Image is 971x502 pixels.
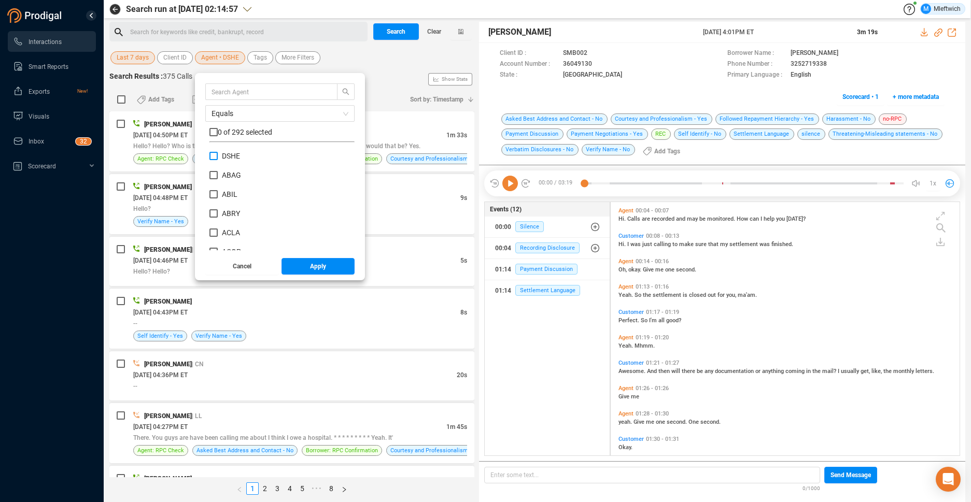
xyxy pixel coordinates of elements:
[812,368,822,375] span: the
[671,368,682,375] span: will
[727,48,785,59] span: Borrower Name :
[646,419,656,425] span: me
[634,334,671,341] span: 01:19 - 01:20
[259,482,271,495] li: 2
[822,368,838,375] span: mail?
[688,419,700,425] span: One
[644,309,681,315] span: 01:17 - 01:19
[618,266,628,273] span: Oh,
[8,131,96,151] li: Inbox
[738,292,757,298] span: ma'am.
[133,423,188,431] span: [DATE] 04:27PM ET
[196,446,293,455] span: Asked Best Address and Contact - No
[676,266,696,273] span: second.
[674,128,726,140] span: Self Identify - No
[726,292,738,298] span: you,
[893,89,939,105] span: + more metadata
[195,51,245,64] button: Agent • DSHE
[652,216,676,222] span: recorded
[137,154,184,164] span: Agent: RPC Check
[490,205,522,214] span: Events (12)
[131,91,180,108] button: Add Tags
[682,368,697,375] span: there
[883,368,893,375] span: the
[703,27,845,37] span: [DATE] 4:01PM ET
[233,482,246,495] button: left
[500,70,558,81] span: State :
[634,258,671,265] span: 00:14 - 00:16
[618,393,631,400] span: Give
[717,292,726,298] span: for
[761,216,764,222] span: I
[13,81,88,102] a: ExportsNew!
[306,446,378,455] span: Borrower: RPC Confirmation
[637,143,686,160] button: Add Tags
[222,228,240,237] span: ACLA
[460,194,467,202] span: 9s
[644,436,681,442] span: 01:30 - 01:31
[390,446,483,455] span: Courtesy and Professionalism - Yes
[83,138,87,148] p: 2
[236,486,243,493] span: left
[109,351,474,400] div: [PERSON_NAME]| CN[DATE] 04:36PM ET20s--
[618,233,644,239] span: Customer
[618,385,634,392] span: Agent
[791,48,838,59] span: [PERSON_NAME]
[192,412,202,420] span: | LL
[192,246,202,253] span: | LL
[618,342,635,349] span: Yeah.
[29,138,44,145] span: Inbox
[656,419,667,425] span: one
[427,23,441,40] span: Clear
[254,51,267,64] span: Tags
[707,216,737,222] span: monitored.
[842,89,879,105] span: Scorecard • 1
[822,113,876,125] span: Harassment - No
[515,221,544,232] span: Silence
[109,174,474,234] div: [PERSON_NAME][DATE] 04:48PM ET9sHello?Verify Name - Yes
[715,368,755,375] span: documentation
[133,257,188,264] span: [DATE] 04:46PM ET
[133,320,137,327] span: --
[259,483,271,494] a: 2
[500,48,558,59] span: Client ID :
[404,91,474,108] button: Sort by: Timestamp
[515,285,580,296] span: Settlement Language
[222,152,240,160] span: DSHE
[643,292,653,298] span: the
[695,241,708,248] span: sure
[29,88,50,95] span: Exports
[618,436,644,442] span: Customer
[133,309,188,316] span: [DATE] 04:43PM ET
[212,86,321,97] input: Search Agent
[683,292,689,298] span: is
[500,59,558,70] span: Account Number :
[630,241,642,248] span: was
[879,113,907,125] span: no-RPC
[841,368,861,375] span: usually
[689,292,708,298] span: closed
[618,292,635,298] span: Yeah.
[923,4,928,14] span: M
[387,23,405,40] span: Search
[296,482,308,495] li: 5
[148,91,174,108] span: Add Tags
[501,113,608,125] span: Asked Best Address and Contact - No
[157,51,193,64] button: Client ID
[133,382,137,390] span: --
[282,258,355,275] button: Apply
[495,240,511,256] div: 00:04
[133,434,393,441] span: There. You guys are have been calling me about I think I owe a hospital. * * * * * * * * * Yeah. It'
[627,241,630,248] span: I
[485,280,610,301] button: 01:14Settlement Language
[776,216,786,222] span: you
[495,261,511,278] div: 01:14
[460,309,467,316] span: 8s
[667,419,688,425] span: second.
[618,317,641,324] span: Perfect.
[29,38,62,46] span: Interactions
[634,283,671,290] span: 01:13 - 01:16
[133,132,188,139] span: [DATE] 04:50PM ET
[715,113,819,125] span: Followed Repayment Hierarchy - Yes
[109,72,163,80] span: Search Results :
